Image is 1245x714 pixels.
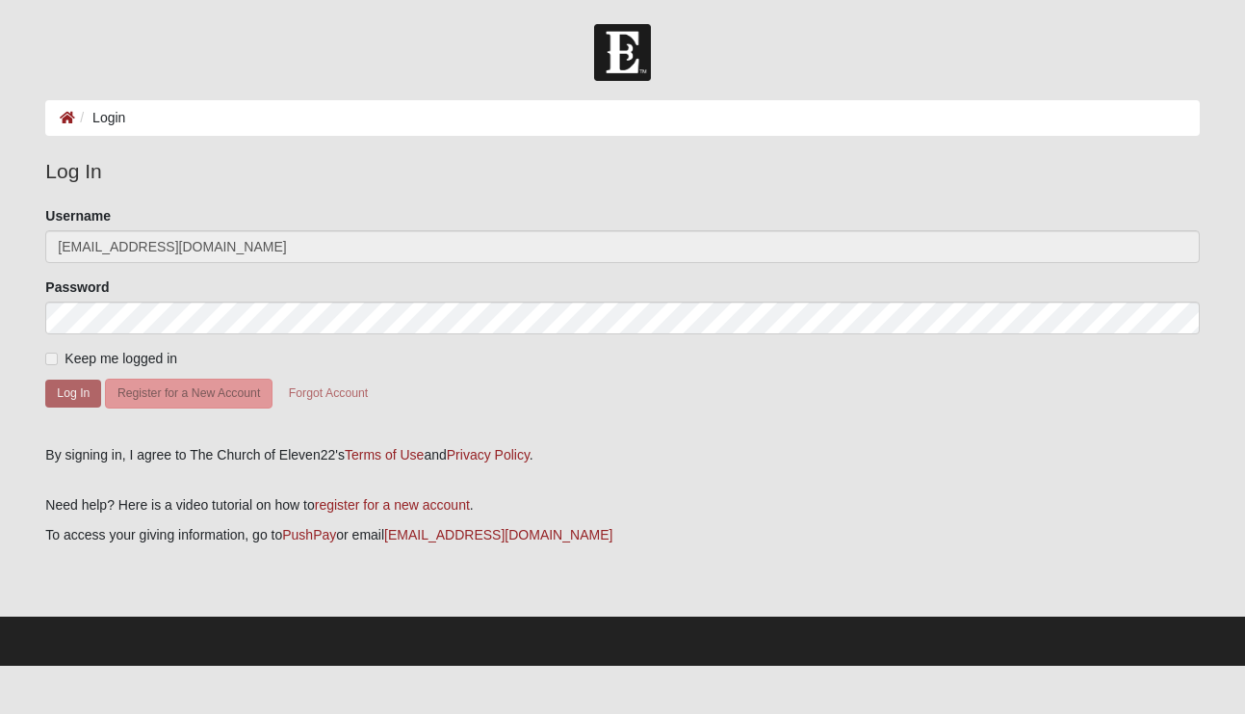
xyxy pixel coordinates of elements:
a: register for a new account [315,497,470,513]
span: Keep me logged in [65,351,177,366]
input: Keep me logged in [45,353,58,365]
li: Login [75,108,125,128]
a: PushPay [282,527,336,542]
legend: Log In [45,156,1199,187]
a: Terms of Use [345,447,424,463]
label: Password [45,278,109,297]
button: Register for a New Account [105,379,272,409]
p: To access your giving information, go to or email [45,525,1199,545]
a: Privacy Policy [447,447,530,463]
a: [EMAIL_ADDRESS][DOMAIN_NAME] [384,527,612,542]
div: By signing in, I agree to The Church of Eleven22's and . [45,445,1199,465]
img: Church of Eleven22 Logo [594,24,651,81]
p: Need help? Here is a video tutorial on how to . [45,495,1199,516]
button: Log In [45,380,101,408]
button: Forgot Account [276,379,380,409]
label: Username [45,206,111,225]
